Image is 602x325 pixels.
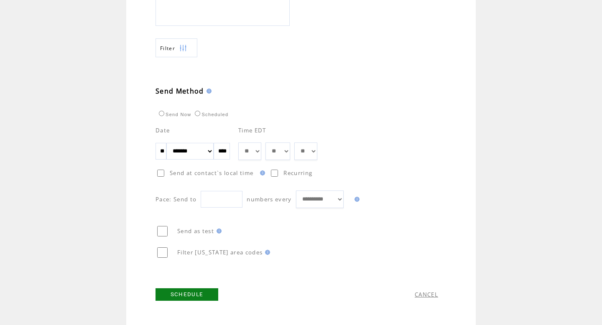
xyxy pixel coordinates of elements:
[159,111,164,116] input: Send Now
[195,111,200,116] input: Scheduled
[156,288,218,301] a: SCHEDULE
[156,196,196,203] span: Pace: Send to
[156,127,170,134] span: Date
[179,39,187,58] img: filters.png
[415,291,438,298] a: CANCEL
[263,250,270,255] img: help.gif
[157,112,191,117] label: Send Now
[352,197,360,202] img: help.gif
[238,127,266,134] span: Time EDT
[214,229,222,234] img: help.gif
[177,249,263,256] span: Filter [US_STATE] area codes
[283,169,312,177] span: Recurring
[156,38,197,57] a: Filter
[160,45,175,52] span: Show filters
[204,89,212,94] img: help.gif
[193,112,228,117] label: Scheduled
[156,86,204,96] span: Send Method
[177,227,214,235] span: Send as test
[170,169,253,177] span: Send at contact`s local time
[258,170,265,175] img: help.gif
[247,196,291,203] span: numbers every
